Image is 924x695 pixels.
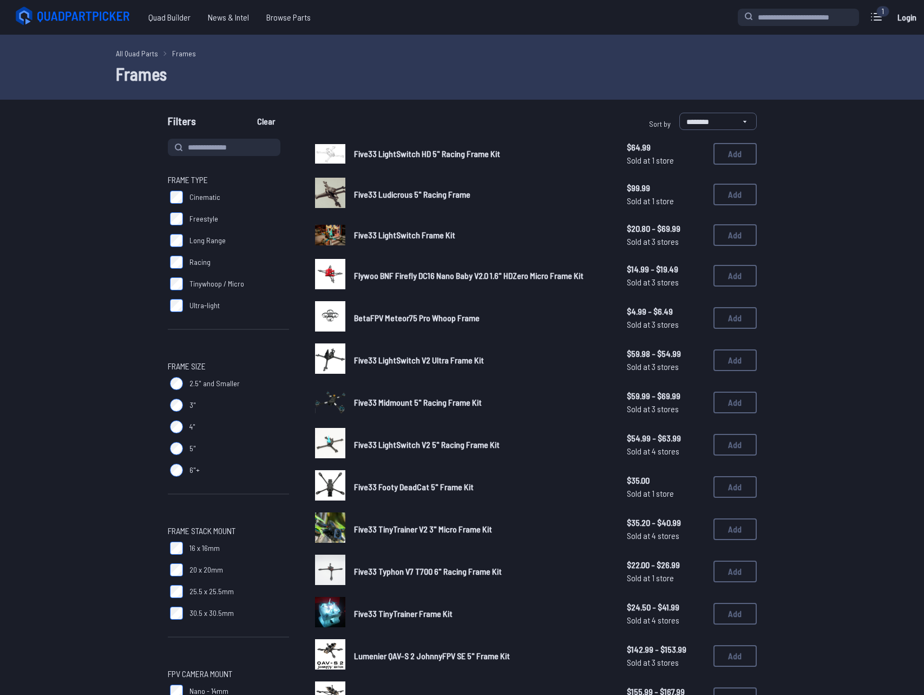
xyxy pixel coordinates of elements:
span: Quad Builder [140,7,199,28]
input: Cinematic [170,191,183,204]
a: Browse Parts [258,7,319,28]
select: Sort by [679,113,757,130]
span: 5" [189,443,196,454]
a: Login [894,7,920,28]
input: 5" [170,442,183,455]
span: Cinematic [189,192,220,203]
span: Sold at 3 stores [627,402,705,415]
button: Add [713,434,757,456]
a: Five33 LightSwitch V2 5" Racing Frame Kit [354,438,610,451]
button: Add [713,561,757,582]
span: Five33 LightSwitch V2 Ultra Frame Kit [354,355,484,365]
span: $4.99 - $6.49 [627,305,705,318]
span: Five33 Ludicrous 5" Racing Frame [354,189,470,199]
a: image [315,470,345,504]
span: Five33 Midmount 5" Racing Frame Kit [354,397,482,407]
span: Sold at 3 stores [627,360,705,373]
span: Long Range [189,235,226,246]
input: 6"+ [170,464,183,477]
span: Ultra-light [189,300,220,311]
a: Lumenier QAV-S 2 JohnnyFPV SE 5" Frame Kit [354,649,610,662]
div: 1 [876,6,889,17]
img: image [315,343,345,374]
input: 4" [170,420,183,433]
span: Five33 TinyTrainer V2 3" Micro Frame Kit [354,524,492,534]
span: $20.80 - $69.99 [627,222,705,235]
button: Add [713,143,757,165]
span: Sold at 4 stores [627,445,705,458]
a: image [315,343,345,377]
img: image [315,144,345,164]
img: image [315,597,345,627]
img: image [315,178,345,208]
button: Add [713,349,757,371]
span: $14.99 - $19.49 [627,263,705,276]
span: 4" [189,421,195,432]
span: 30.5 x 30.5mm [189,608,234,619]
span: Sold at 1 store [627,194,705,207]
span: Tinywhoop / Micro [189,278,244,289]
span: Five33 LightSwitch HD 5" Racing Frame Kit [354,148,500,159]
span: Frame Stack Mount [168,524,235,537]
button: Add [713,603,757,625]
button: Add [713,645,757,667]
a: Five33 Footy DeadCat 5" Frame Kit [354,480,610,493]
button: Add [713,476,757,498]
span: BetaFPV Meteor75 Pro Whoop Frame [354,313,480,323]
a: Five33 LightSwitch HD 5" Racing Frame Kit [354,147,610,160]
a: image [315,512,345,546]
a: Five33 Midmount 5" Racing Frame Kit [354,396,610,409]
span: $64.99 [627,141,705,154]
button: Add [713,265,757,287]
a: image [315,597,345,631]
img: image [315,470,345,501]
span: Racing [189,257,211,268]
span: Sold at 3 stores [627,656,705,669]
span: 6"+ [189,465,200,476]
span: $59.98 - $54.99 [627,347,705,360]
a: image [315,301,345,335]
span: Five33 LightSwitch V2 5" Racing Frame Kit [354,439,500,450]
a: image [315,259,345,293]
h1: Frames [116,61,809,87]
button: Clear [248,113,284,130]
span: $35.00 [627,474,705,487]
a: image [315,139,345,169]
span: News & Intel [199,7,258,28]
span: Sort by [649,119,671,128]
span: Sold at 4 stores [627,529,705,542]
span: 20 x 20mm [189,564,223,575]
input: Racing [170,256,183,269]
a: Flywoo BNF Firefly DC16 Nano Baby V2.0 1.6" HDZero Micro Frame Kit [354,269,610,282]
span: Flywoo BNF Firefly DC16 Nano Baby V2.0 1.6" HDZero Micro Frame Kit [354,270,584,281]
img: image [315,301,345,332]
span: $142.99 - $153.99 [627,643,705,656]
span: Sold at 3 stores [627,276,705,289]
input: 20 x 20mm [170,563,183,576]
span: Sold at 4 stores [627,614,705,627]
a: Five33 TinyTrainer V2 3" Micro Frame Kit [354,523,610,536]
span: $59.99 - $69.99 [627,389,705,402]
span: Sold at 3 stores [627,235,705,248]
input: Freestyle [170,212,183,225]
button: Add [713,392,757,413]
a: image [315,555,345,588]
span: Five33 Footy DeadCat 5" Frame Kit [354,482,474,492]
input: 25.5 x 25.5mm [170,585,183,598]
span: $22.00 - $26.99 [627,558,705,571]
span: Filters [168,113,196,134]
span: Frame Size [168,360,206,373]
span: $99.99 [627,181,705,194]
span: 25.5 x 25.5mm [189,586,234,597]
input: Long Range [170,234,183,247]
span: 3" [189,400,196,411]
span: Sold at 1 store [627,487,705,500]
a: image [315,428,345,462]
button: Add [713,518,757,540]
span: Sold at 1 store [627,571,705,584]
button: Add [713,307,757,329]
span: Lumenier QAV-S 2 JohnnyFPV SE 5" Frame Kit [354,651,510,661]
a: BetaFPV Meteor75 Pro Whoop Frame [354,311,610,324]
span: FPV Camera Mount [168,667,232,680]
button: Add [713,184,757,205]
